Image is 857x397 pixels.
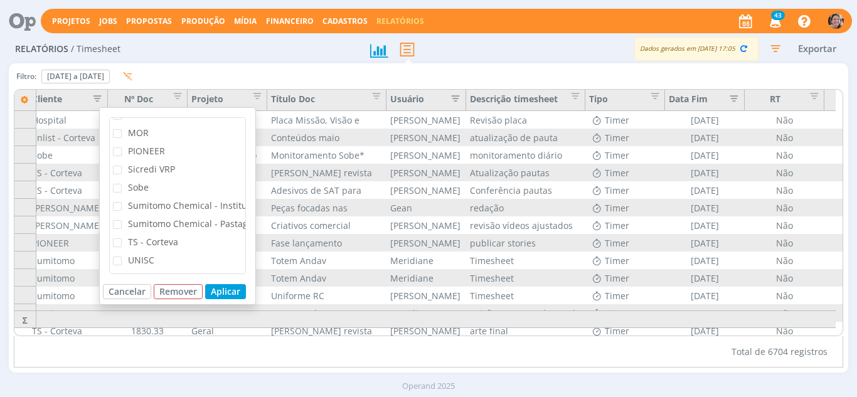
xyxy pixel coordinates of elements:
[585,199,665,216] div: Timer
[466,304,585,322] div: Briefing + pauta demanda
[771,11,785,20] span: 43
[585,304,665,322] div: Timer
[113,126,242,144] div: checkbox-group
[154,284,203,299] button: Remover
[15,44,68,55] span: Relatórios
[267,234,386,251] div: Fase lançamento
[665,304,745,322] div: [DATE]
[205,284,246,299] button: Aplicar
[466,216,585,234] div: revisão vídeos ajustados
[267,129,386,146] div: Conteúdos maio
[466,181,585,199] div: Conferência pautas
[665,146,745,164] div: [DATE]
[745,287,824,304] div: Não
[230,16,260,26] button: Mídia
[41,70,110,83] button: [DATE] a [DATE]
[126,16,172,26] span: Propostas
[28,129,108,146] div: Enlist - Corteva
[466,287,585,304] div: Timesheet
[128,163,175,175] span: Sicredi VRP
[386,164,466,181] div: [PERSON_NAME]
[267,90,386,111] div: Título Doc
[386,146,466,164] div: [PERSON_NAME]
[745,322,824,339] div: Não
[113,199,242,217] div: checkbox-group
[128,127,149,139] span: MOR
[466,234,585,251] div: publicar stories
[585,234,665,251] div: Timer
[128,199,272,211] span: Sumitomo Chemical - Institucional
[745,164,824,181] div: Não
[745,90,824,111] div: RT
[71,44,120,55] span: / Timesheet
[267,181,386,199] div: Adesivos de SAT para Caminhonetes
[745,111,824,129] div: Não
[585,90,665,111] div: Tipo
[828,13,844,29] img: A
[585,146,665,164] div: Timer
[267,251,386,269] div: Totem Andav
[47,71,104,82] span: [DATE] a [DATE]
[585,269,665,287] div: Timer
[267,199,386,216] div: Peças focadas nas problemáticas
[245,92,263,104] button: Editar filtro para Coluna Projeto
[386,129,466,146] div: [PERSON_NAME]
[386,216,466,234] div: [PERSON_NAME]
[128,218,261,230] span: Sumitomo Chemical - Pastagem
[267,322,386,339] div: [PERSON_NAME] revista Master Team 2025
[188,322,267,339] div: Geral
[466,269,585,287] div: Timesheet
[267,304,386,322] div: Totem Andav
[267,287,386,304] div: Uniforme RC
[234,16,257,26] a: Mídia
[103,284,151,299] button: Cancelar
[466,129,585,146] div: atualização de pauta
[128,181,149,193] span: Sobe
[386,181,466,199] div: [PERSON_NAME]
[52,16,90,26] a: Projetos
[108,322,188,339] div: 1830.33
[28,234,108,251] div: PIONEER
[108,90,188,111] div: Nº Doc
[376,16,424,26] a: Relatórios
[113,253,242,272] div: checkbox-group
[665,111,745,129] div: [DATE]
[128,236,178,248] span: TS - Corteva
[113,181,242,199] div: checkbox-group
[28,251,108,269] div: Sumitomo Chemical - Institucional
[28,111,108,129] div: Hospital [GEOGRAPHIC_DATA]
[95,16,121,26] button: Jobs
[28,287,108,304] div: Sumitomo Chemical - Pastagem
[28,269,108,287] div: Sumitomo Chemical - Institucional
[643,92,661,104] button: Editar filtro para Coluna Tipo
[267,269,386,287] div: Totem Andav
[634,37,759,61] div: Dados gerados em [DATE] 17:05
[28,199,108,216] div: [PERSON_NAME]
[466,164,585,181] div: Atualização pautas
[122,16,176,26] button: Propostas
[28,181,108,199] div: TS - Corteva
[665,322,745,339] div: [DATE]
[665,287,745,304] div: [DATE]
[267,146,386,164] div: Monitoramento Sobe* 2025
[665,216,745,234] div: [DATE]
[373,16,428,26] button: Relatórios
[745,304,824,322] div: Não
[113,144,242,162] div: checkbox-group
[386,111,466,129] div: [PERSON_NAME]
[585,287,665,304] div: Timer
[128,254,154,266] span: UNISC
[386,287,466,304] div: [PERSON_NAME]
[585,251,665,269] div: Timer
[32,92,104,109] div: Cliente
[48,16,94,26] button: Projetos
[669,92,740,109] div: Data Fim
[266,16,314,26] a: Financeiro
[665,251,745,269] div: [DATE]
[262,16,317,26] button: Financeiro
[166,92,183,104] button: Editar filtro para Coluna Nº Doc
[665,269,745,287] div: [DATE]
[585,129,665,146] div: Timer
[113,235,242,253] div: checkbox-group
[386,304,466,322] div: Meridiane Schena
